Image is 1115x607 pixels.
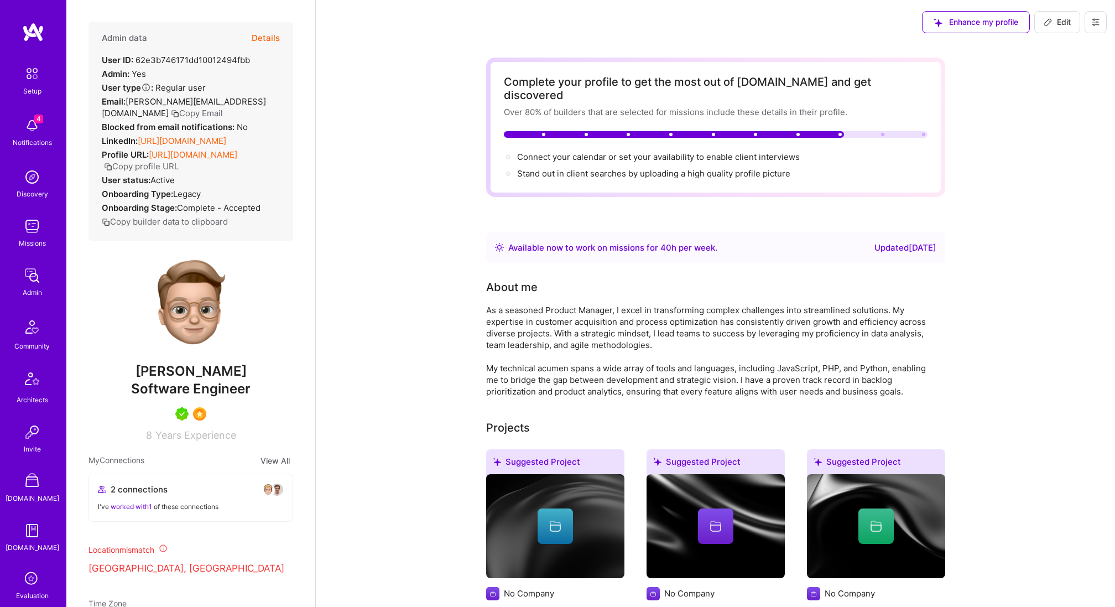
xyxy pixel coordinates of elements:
div: Suggested Project [486,449,624,479]
div: Yes [102,68,146,80]
strong: Email: [102,96,126,107]
div: Complete your profile to get the most out of [DOMAIN_NAME] and get discovered [504,75,928,102]
i: icon SuggestedTeams [814,458,822,466]
span: Complete - Accepted [177,203,260,213]
span: worked with 1 [111,502,152,511]
span: My Connections [88,454,144,467]
span: 4 [34,115,43,123]
img: cover [807,474,945,578]
div: Suggested Project [807,449,945,479]
button: Copy profile URL [104,160,179,172]
i: icon SuggestedTeams [493,458,501,466]
strong: LinkedIn: [102,136,138,146]
div: As a seasoned Product Manager, I excel in transforming complex challenges into streamlined soluti... [486,304,929,397]
img: Company logo [647,587,660,600]
div: No [102,121,248,133]
a: [URL][DOMAIN_NAME] [138,136,226,146]
img: discovery [21,166,43,188]
div: [DOMAIN_NAME] [6,542,59,553]
i: icon Copy [102,218,110,226]
div: Discovery [17,188,48,200]
div: Updated [DATE] [874,241,936,255]
div: Admin [23,287,42,298]
img: A Store [21,470,43,492]
div: Invite [24,443,41,455]
img: teamwork [21,215,43,237]
div: [DOMAIN_NAME] [6,492,59,504]
div: Suggested Project [647,449,785,479]
div: Over 80% of builders that are selected for missions include these details in their profile. [504,106,928,118]
img: Company logo [486,587,499,600]
button: Details [252,22,280,54]
span: [PERSON_NAME][EMAIL_ADDRESS][DOMAIN_NAME] [102,96,266,118]
img: Architects [19,367,45,394]
strong: Profile URL: [102,149,149,160]
span: 8 [146,429,152,441]
span: Years Experience [155,429,236,441]
div: No Company [664,588,715,599]
div: 62e3b746171dd10012494fbb [102,54,250,66]
div: No Company [825,588,875,599]
div: I've of these connections [98,501,284,512]
strong: Onboarding Stage: [102,203,177,213]
img: User Avatar [147,258,235,347]
div: Regular user [102,82,206,94]
div: Stand out in client searches by uploading a high quality profile picture [517,168,790,179]
div: Community [14,340,50,352]
button: Enhance my profile [922,11,1030,33]
span: Software Engineer [131,381,251,397]
span: Active [150,175,175,185]
img: admin teamwork [21,264,43,287]
div: No Company [504,588,554,599]
img: cover [486,474,624,578]
div: Evaluation [16,590,49,601]
i: icon Collaborator [98,485,106,494]
img: setup [20,62,44,85]
div: Location mismatch [88,544,293,556]
button: Copy builder data to clipboard [102,216,228,227]
span: 40 [660,242,671,253]
div: Missions [19,237,46,249]
i: Help [141,82,151,92]
span: Connect your calendar or set your availability to enable client interviews [517,152,800,162]
i: icon SelectionTeam [22,569,43,590]
i: icon Copy [104,163,112,171]
img: bell [21,115,43,137]
div: Projects [486,419,530,436]
img: avatar [262,483,275,496]
strong: Blocked from email notifications: [102,122,237,132]
button: Copy Email [171,107,223,119]
span: 2 connections [111,484,168,495]
div: Architects [17,394,48,406]
i: icon SuggestedTeams [934,18,942,27]
img: cover [647,474,785,578]
h4: Admin data [102,33,147,43]
strong: Admin: [102,69,129,79]
div: Setup [23,85,41,97]
img: A.Teamer in Residence [175,407,189,421]
img: Company logo [807,587,820,600]
button: Edit [1034,11,1080,33]
img: Community [19,314,45,340]
img: logo [22,22,44,42]
strong: User ID: [102,55,133,65]
div: Notifications [13,137,52,148]
button: View All [257,454,293,467]
img: Availability [495,243,504,252]
img: SelectionTeam [193,407,206,421]
p: [GEOGRAPHIC_DATA], [GEOGRAPHIC_DATA] [88,562,293,575]
div: Available now to work on missions for h per week . [508,241,717,255]
i: icon Copy [171,110,179,118]
div: About me [486,279,538,295]
img: Invite [21,421,43,443]
i: icon SuggestedTeams [653,458,661,466]
a: [URL][DOMAIN_NAME] [149,149,237,160]
img: guide book [21,520,43,542]
span: Enhance my profile [934,17,1018,28]
button: 2 connectionsavataravatarI've worked with1 of these connections [88,474,293,522]
strong: User type : [102,82,153,93]
strong: User status: [102,175,150,185]
strong: Onboarding Type: [102,189,173,199]
img: avatar [270,483,284,496]
span: Edit [1044,17,1071,28]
